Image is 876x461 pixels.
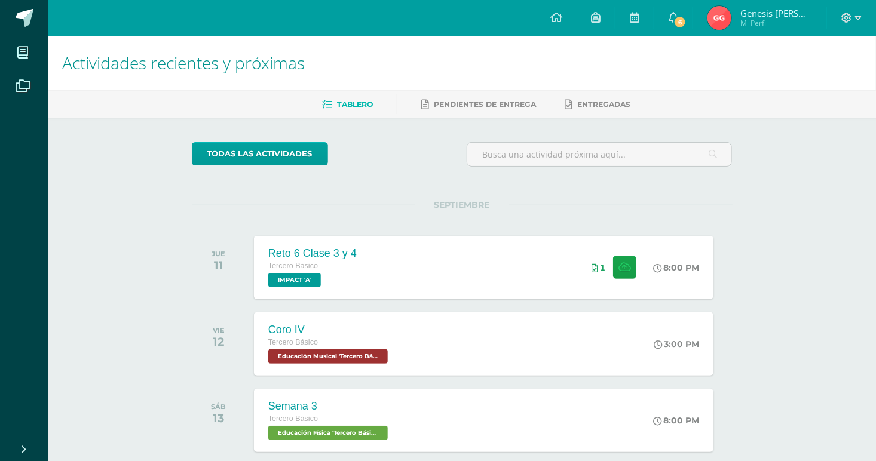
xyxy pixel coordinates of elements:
[268,426,388,440] span: Educación Física 'Tercero Básico A'
[211,411,226,425] div: 13
[577,100,630,109] span: Entregadas
[268,338,318,346] span: Tercero Básico
[213,326,225,334] div: VIE
[268,247,357,260] div: Reto 6 Clase 3 y 4
[268,414,318,423] span: Tercero Básico
[62,51,305,74] span: Actividades recientes y próximas
[337,100,373,109] span: Tablero
[601,263,605,272] span: 1
[192,142,328,165] a: todas las Actividades
[565,95,630,114] a: Entregadas
[654,339,699,349] div: 3:00 PM
[268,400,391,413] div: Semana 3
[592,263,605,272] div: Archivos entregados
[653,415,699,426] div: 8:00 PM
[268,262,318,270] span: Tercero Básico
[211,402,226,411] div: SÁB
[707,6,731,30] img: b26d26339415fef33be69fb96098ffe7.png
[415,199,509,210] span: SEPTIEMBRE
[268,349,388,364] span: Educación Musical 'Tercero Básico A'
[653,262,699,273] div: 8:00 PM
[322,95,373,114] a: Tablero
[740,18,812,28] span: Mi Perfil
[212,258,225,272] div: 11
[434,100,536,109] span: Pendientes de entrega
[268,273,321,287] span: IMPACT 'A'
[467,143,732,166] input: Busca una actividad próxima aquí...
[268,324,391,336] div: Coro IV
[212,250,225,258] div: JUE
[421,95,536,114] a: Pendientes de entrega
[673,16,687,29] span: 6
[740,7,812,19] span: Genesis [PERSON_NAME]
[213,334,225,349] div: 12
